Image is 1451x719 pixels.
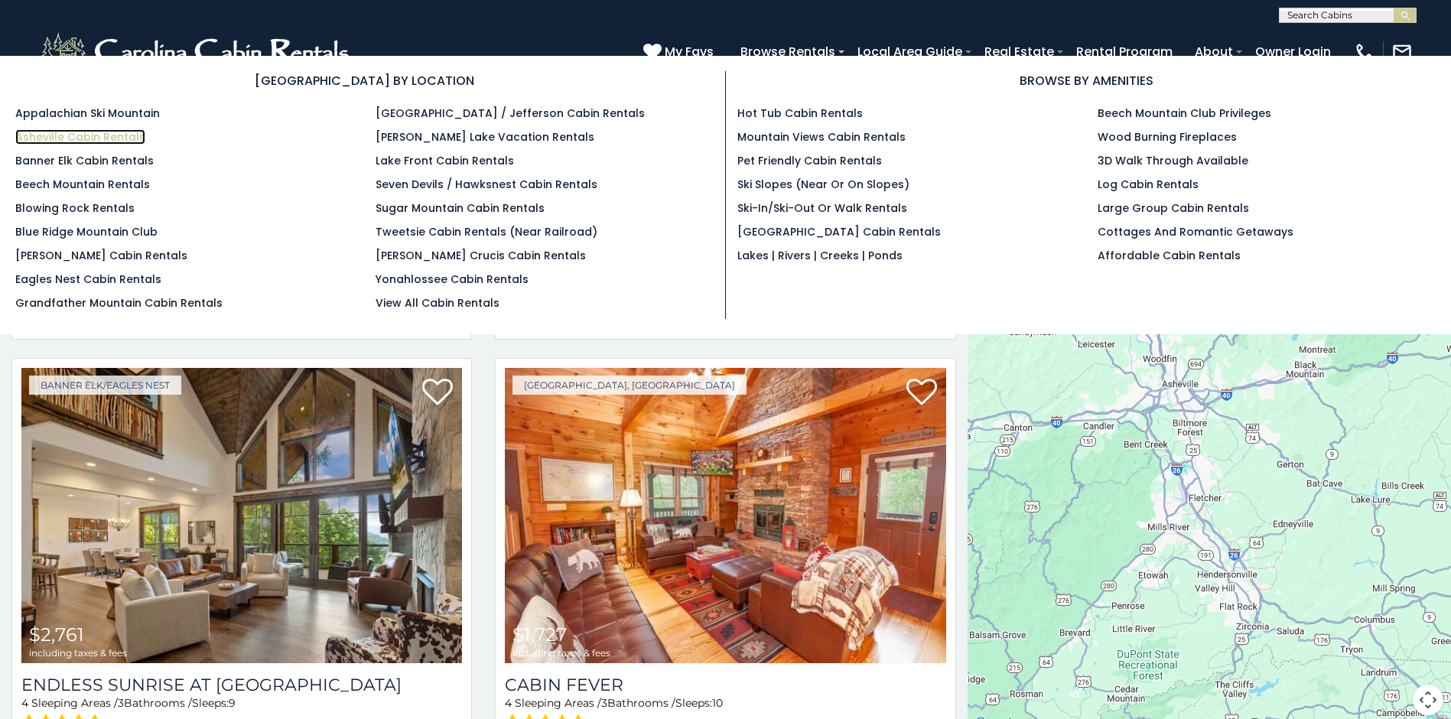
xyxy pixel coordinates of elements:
[1354,41,1375,63] img: phone-regular-white.png
[376,224,597,239] a: Tweetsie Cabin Rentals (Near Railroad)
[15,129,145,145] a: Asheville Cabin Rentals
[15,177,150,192] a: Beech Mountain Rentals
[601,696,607,710] span: 3
[737,177,909,192] a: Ski Slopes (Near or On Slopes)
[1098,177,1199,192] a: Log Cabin Rentals
[29,648,127,658] span: including taxes & fees
[376,272,529,287] a: Yonahlossee Cabin Rentals
[1098,224,1293,239] a: Cottages and Romantic Getaways
[737,153,882,168] a: Pet Friendly Cabin Rentals
[15,106,160,121] a: Appalachian Ski Mountain
[376,129,594,145] a: [PERSON_NAME] Lake Vacation Rentals
[512,648,610,658] span: including taxes & fees
[1248,38,1339,65] a: Owner Login
[15,272,161,287] a: Eagles Nest Cabin Rentals
[376,106,645,121] a: [GEOGRAPHIC_DATA] / Jefferson Cabin Rentals
[1098,200,1249,216] a: Large Group Cabin Rentals
[21,675,462,695] h3: Endless Sunrise at Eagles Nest
[29,623,84,646] span: $2,761
[21,368,462,663] img: Endless Sunrise at Eagles Nest
[376,248,586,263] a: [PERSON_NAME] Crucis Cabin Rentals
[737,200,907,216] a: Ski-in/Ski-Out or Walk Rentals
[906,377,937,409] a: Add to favorites
[737,248,903,263] a: Lakes | Rivers | Creeks | Ponds
[733,38,843,65] a: Browse Rentals
[737,129,906,145] a: Mountain Views Cabin Rentals
[1391,41,1413,63] img: mail-regular-white.png
[505,675,945,695] a: Cabin Fever
[505,696,512,710] span: 4
[737,224,941,239] a: [GEOGRAPHIC_DATA] Cabin Rentals
[737,106,863,121] a: Hot Tub Cabin Rentals
[21,675,462,695] a: Endless Sunrise at [GEOGRAPHIC_DATA]
[665,42,714,61] span: My Favs
[422,377,453,409] a: Add to favorites
[376,153,514,168] a: Lake Front Cabin Rentals
[1098,129,1237,145] a: Wood Burning Fireplaces
[376,295,499,311] a: View All Cabin Rentals
[505,368,945,663] img: Cabin Fever
[15,295,223,311] a: Grandfather Mountain Cabin Rentals
[376,177,597,192] a: Seven Devils / Hawksnest Cabin Rentals
[15,153,154,168] a: Banner Elk Cabin Rentals
[977,38,1062,65] a: Real Estate
[15,224,158,239] a: Blue Ridge Mountain Club
[737,71,1436,90] h3: BROWSE BY AMENITIES
[118,696,124,710] span: 3
[850,38,970,65] a: Local Area Guide
[512,376,747,395] a: [GEOGRAPHIC_DATA], [GEOGRAPHIC_DATA]
[21,368,462,663] a: Endless Sunrise at Eagles Nest $2,761 including taxes & fees
[229,696,236,710] span: 9
[1098,153,1248,168] a: 3D Walk Through Available
[29,376,181,395] a: Banner Elk/Eagles Nest
[15,71,714,90] h3: [GEOGRAPHIC_DATA] BY LOCATION
[512,623,567,646] span: $1,727
[1187,38,1241,65] a: About
[1413,685,1443,715] button: Map camera controls
[643,42,717,62] a: My Favs
[1069,38,1180,65] a: Rental Program
[505,368,945,663] a: Cabin Fever $1,727 including taxes & fees
[1098,106,1271,121] a: Beech Mountain Club Privileges
[15,200,135,216] a: Blowing Rock Rentals
[376,200,545,216] a: Sugar Mountain Cabin Rentals
[21,696,28,710] span: 4
[38,29,356,75] img: White-1-2.png
[15,248,187,263] a: [PERSON_NAME] Cabin Rentals
[712,696,723,710] span: 10
[1098,248,1241,263] a: Affordable Cabin Rentals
